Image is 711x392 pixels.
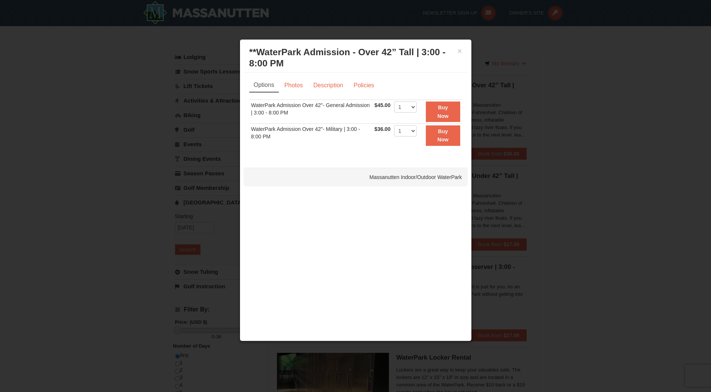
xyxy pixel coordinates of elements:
strong: Buy Now [437,128,449,142]
td: WaterPark Admission Over 42"- Military | 3:00 - 8:00 PM [249,123,373,147]
h3: **WaterPark Admission - Over 42” Tall | 3:00 - 8:00 PM [249,47,462,69]
td: WaterPark Admission Over 42"- General Admission | 3:00 - 8:00 PM [249,100,373,124]
div: Massanutten Indoor/Outdoor WaterPark [244,168,468,186]
a: Options [249,78,279,92]
a: Policies [349,78,379,92]
a: Description [308,78,348,92]
a: Photos [280,78,308,92]
span: $36.00 [374,126,390,132]
button: × [458,47,462,55]
button: Buy Now [426,101,460,122]
button: Buy Now [426,125,460,146]
span: $45.00 [374,102,390,108]
strong: Buy Now [437,104,449,119]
